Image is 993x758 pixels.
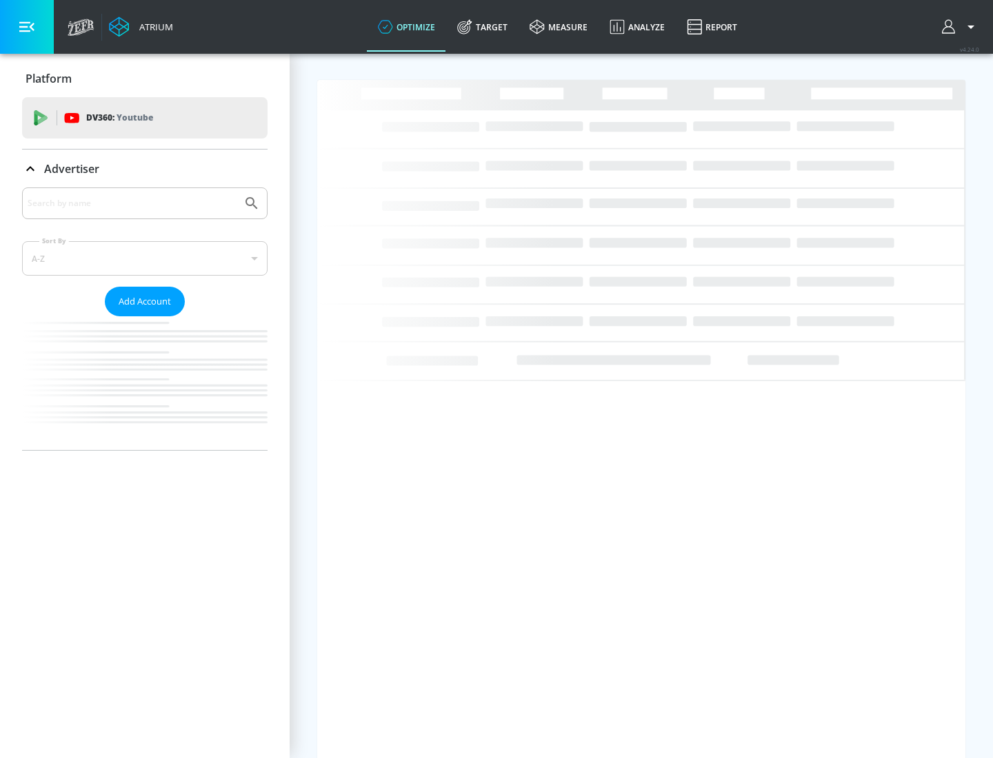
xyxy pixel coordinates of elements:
[960,45,979,53] span: v 4.24.0
[105,287,185,316] button: Add Account
[28,194,237,212] input: Search by name
[367,2,446,52] a: optimize
[446,2,519,52] a: Target
[109,17,173,37] a: Atrium
[86,110,153,125] p: DV360:
[599,2,676,52] a: Analyze
[22,59,268,98] div: Platform
[22,150,268,188] div: Advertiser
[22,97,268,139] div: DV360: Youtube
[22,241,268,276] div: A-Z
[26,71,72,86] p: Platform
[519,2,599,52] a: measure
[22,316,268,450] nav: list of Advertiser
[134,21,173,33] div: Atrium
[22,187,268,450] div: Advertiser
[676,2,748,52] a: Report
[117,110,153,125] p: Youtube
[44,161,99,176] p: Advertiser
[39,236,69,245] label: Sort By
[119,294,171,309] span: Add Account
